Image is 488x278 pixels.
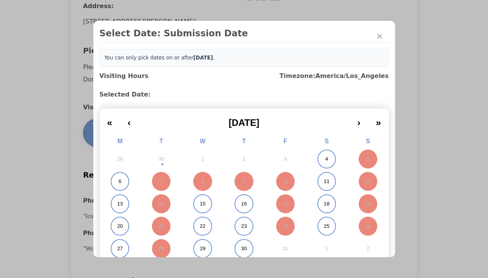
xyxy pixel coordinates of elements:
[265,170,306,193] button: October 10, 2025
[182,237,223,260] button: October 29, 2025
[325,245,328,252] abbr: November 1, 2025
[141,193,182,215] button: October 14, 2025
[138,112,350,129] button: [DATE]
[223,237,265,260] button: October 30, 2025
[117,223,123,230] abbr: October 20, 2025
[141,148,182,170] button: September 30, 2025
[159,138,163,144] abbr: Tuesday
[241,223,247,230] abbr: October 23, 2025
[324,178,329,185] abbr: October 11, 2025
[265,215,306,237] button: October 24, 2025
[282,223,288,230] abbr: October 24, 2025
[193,55,213,61] b: [DATE]
[347,170,388,193] button: October 12, 2025
[141,215,182,237] button: October 21, 2025
[182,170,223,193] button: October 8, 2025
[100,27,389,39] h2: Select Date: Submission Date
[229,117,260,128] span: [DATE]
[306,193,347,215] button: October 18, 2025
[200,138,206,144] abbr: Wednesday
[117,200,123,207] abbr: October 13, 2025
[159,156,164,163] abbr: September 30, 2025
[365,223,371,230] abbr: October 26, 2025
[324,138,329,144] abbr: Saturday
[282,200,288,207] abbr: October 17, 2025
[306,237,347,260] button: November 1, 2025
[284,156,287,163] abbr: October 3, 2025
[159,200,164,207] abbr: October 14, 2025
[100,148,141,170] button: September 29, 2025
[366,245,369,252] abbr: November 2, 2025
[223,148,265,170] button: October 2, 2025
[182,193,223,215] button: October 15, 2025
[366,156,369,163] abbr: October 5, 2025
[265,148,306,170] button: October 3, 2025
[200,245,206,252] abbr: October 29, 2025
[366,138,370,144] abbr: Sunday
[100,237,141,260] button: October 27, 2025
[201,178,204,185] abbr: October 8, 2025
[100,215,141,237] button: October 20, 2025
[100,193,141,215] button: October 13, 2025
[182,148,223,170] button: October 1, 2025
[306,170,347,193] button: October 11, 2025
[200,223,206,230] abbr: October 22, 2025
[223,170,265,193] button: October 9, 2025
[200,200,206,207] abbr: October 15, 2025
[368,112,388,129] button: »
[365,178,371,185] abbr: October 12, 2025
[100,90,389,99] h3: Selected Date:
[265,193,306,215] button: October 17, 2025
[350,112,368,129] button: ›
[365,200,371,207] abbr: October 19, 2025
[141,170,182,193] button: October 7, 2025
[223,215,265,237] button: October 23, 2025
[117,245,123,252] abbr: October 27, 2025
[280,71,389,81] h3: Timezone: America/Los_Angeles
[347,237,388,260] button: November 2, 2025
[118,178,121,185] abbr: October 6, 2025
[347,215,388,237] button: October 26, 2025
[324,200,329,207] abbr: October 18, 2025
[265,237,306,260] button: October 31, 2025
[182,215,223,237] button: October 22, 2025
[306,148,347,170] button: October 4, 2025
[324,223,329,230] abbr: October 25, 2025
[159,245,164,252] abbr: October 28, 2025
[100,170,141,193] button: October 6, 2025
[243,178,245,185] abbr: October 9, 2025
[120,112,138,129] button: ‹
[347,193,388,215] button: October 19, 2025
[241,245,247,252] abbr: October 30, 2025
[243,156,245,163] abbr: October 2, 2025
[100,71,149,81] h3: Visiting Hours
[241,200,247,207] abbr: October 16, 2025
[117,138,122,144] abbr: Monday
[100,112,120,129] button: «
[117,156,123,163] abbr: September 29, 2025
[282,178,288,185] abbr: October 10, 2025
[201,156,204,163] abbr: October 1, 2025
[159,223,164,230] abbr: October 21, 2025
[282,245,288,252] abbr: October 31, 2025
[347,148,388,170] button: October 5, 2025
[100,49,389,67] div: You can only pick dates on or after .
[325,156,328,163] abbr: October 4, 2025
[141,237,182,260] button: October 28, 2025
[160,178,163,185] abbr: October 7, 2025
[284,138,287,144] abbr: Friday
[223,193,265,215] button: October 16, 2025
[242,138,246,144] abbr: Thursday
[306,215,347,237] button: October 25, 2025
